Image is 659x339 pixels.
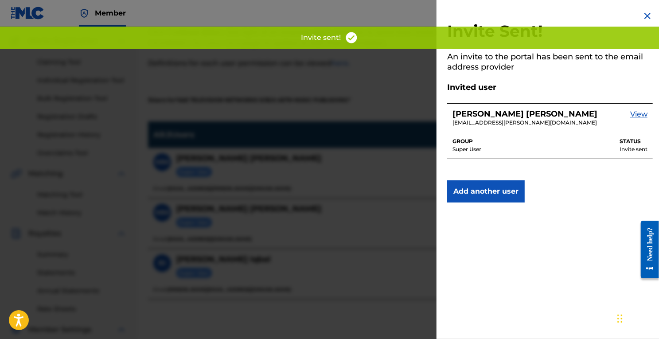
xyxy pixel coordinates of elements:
[452,119,597,127] p: meg.morrison@aegm.com
[11,7,45,19] img: MLC Logo
[630,109,647,127] a: View
[345,31,358,44] img: access
[452,137,481,145] p: GROUP
[447,82,653,93] h5: Invited user
[452,145,481,153] p: Super User
[634,214,659,285] iframe: Resource Center
[301,32,341,43] p: Invite sent!
[447,52,653,72] h5: An invite to the portal has been sent to the email address provider
[447,21,653,41] h2: Invite Sent!
[79,8,90,19] img: Top Rightsholder
[620,137,647,145] p: STATUS
[617,305,623,332] div: Drag
[615,296,659,339] iframe: Chat Widget
[447,180,525,203] button: Add another user
[620,145,647,153] p: Invite sent
[95,8,126,18] span: Member
[452,109,597,119] h5: Meg Morrison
